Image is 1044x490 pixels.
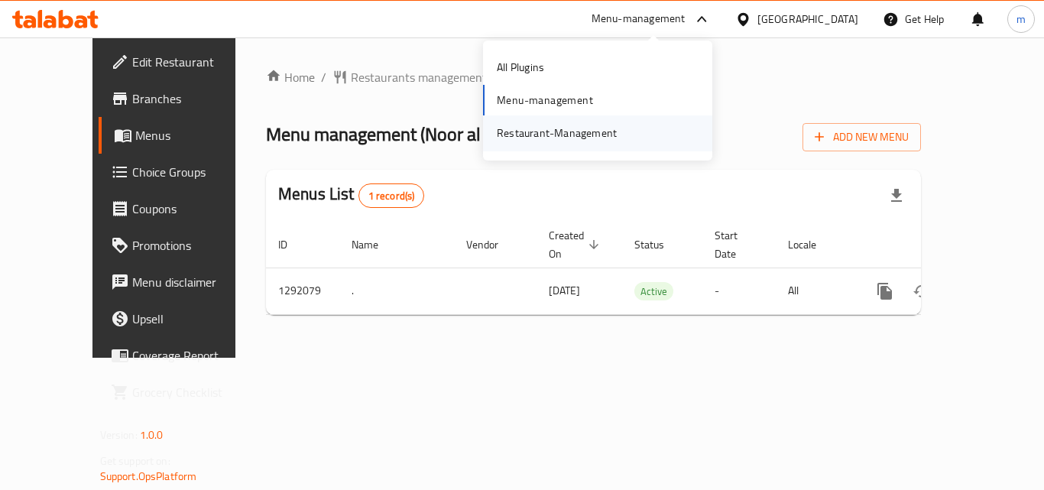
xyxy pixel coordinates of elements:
span: Branches [132,89,255,108]
a: Coverage Report [99,337,267,374]
a: Menus [99,117,267,154]
span: Created On [549,226,604,263]
button: Change Status [903,273,940,310]
div: Active [634,282,673,300]
span: Menu management ( Noor al sham pastry & sweets ) [266,117,660,151]
a: Grocery Checklist [99,374,267,410]
div: Total records count [358,183,425,208]
span: Add New Menu [815,128,909,147]
span: Upsell [132,310,255,328]
a: Branches [99,80,267,117]
h2: Menus List [278,183,424,208]
th: Actions [854,222,1026,268]
span: Coverage Report [132,346,255,365]
div: Restaurant-Management [497,125,617,141]
table: enhanced table [266,222,1026,315]
span: Version: [100,425,138,445]
span: Promotions [132,236,255,255]
div: All Plugins [497,59,544,76]
span: Restaurants management [351,68,487,86]
td: - [702,268,776,314]
span: Menus [135,126,255,144]
div: Export file [878,177,915,214]
li: / [321,68,326,86]
span: 1.0.0 [140,425,164,445]
span: Name [352,235,398,254]
span: Get support on: [100,451,170,471]
span: Status [634,235,684,254]
a: Promotions [99,227,267,264]
td: . [339,268,454,314]
button: more [867,273,903,310]
span: [DATE] [549,281,580,300]
a: Choice Groups [99,154,267,190]
span: Choice Groups [132,163,255,181]
span: m [1016,11,1026,28]
a: Coupons [99,190,267,227]
td: All [776,268,854,314]
td: 1292079 [266,268,339,314]
a: Edit Restaurant [99,44,267,80]
span: 1 record(s) [359,189,424,203]
span: Locale [788,235,836,254]
span: Vendor [466,235,518,254]
span: Grocery Checklist [132,383,255,401]
a: Restaurants management [332,68,487,86]
span: Menu disclaimer [132,273,255,291]
a: Upsell [99,300,267,337]
div: Menu-management [592,10,686,28]
span: Start Date [715,226,757,263]
div: [GEOGRAPHIC_DATA] [757,11,858,28]
a: Menu disclaimer [99,264,267,300]
button: Add New Menu [802,123,921,151]
span: Edit Restaurant [132,53,255,71]
span: Active [634,283,673,300]
a: Home [266,68,315,86]
span: Coupons [132,200,255,218]
a: Support.OpsPlatform [100,466,197,486]
span: ID [278,235,307,254]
